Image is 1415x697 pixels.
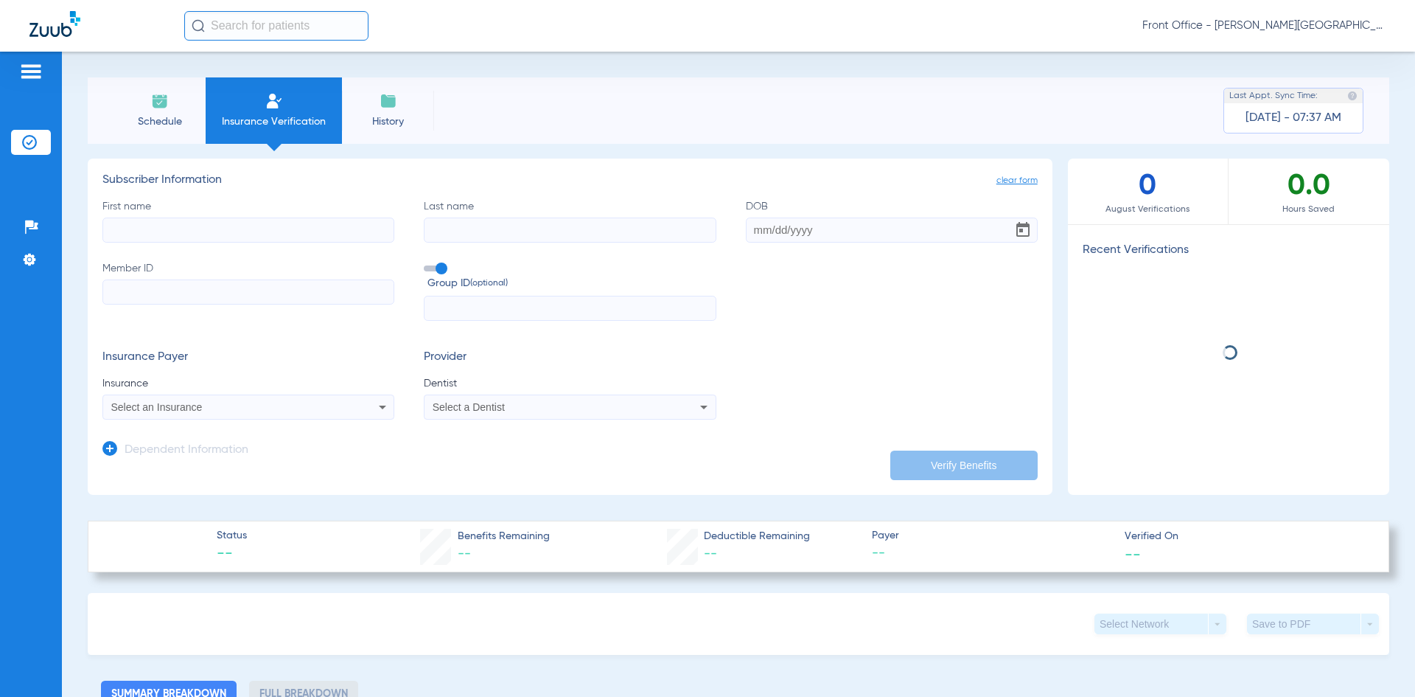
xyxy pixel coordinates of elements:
span: Select a Dentist [433,401,505,413]
div: 0.0 [1229,159,1389,224]
span: -- [458,547,471,561]
input: Member ID [102,280,394,305]
span: Group ID [427,276,716,291]
iframe: Chat Widget [1341,626,1415,697]
img: last sync help info [1347,91,1358,101]
span: [DATE] - 07:37 AM [1245,111,1341,125]
span: Deductible Remaining [704,529,810,544]
input: DOBOpen calendar [746,218,1038,243]
label: DOB [746,199,1038,243]
span: -- [217,544,247,565]
span: Schedule [125,114,195,129]
img: Manual Insurance Verification [265,92,283,110]
h3: Insurance Payer [102,350,394,365]
h3: Recent Verifications [1068,243,1389,258]
span: August Verifications [1068,202,1228,217]
button: Verify Benefits [890,451,1038,480]
input: First name [102,218,394,243]
label: First name [102,199,394,243]
span: Last Appt. Sync Time: [1229,89,1318,103]
span: Benefits Remaining [458,529,550,544]
span: clear form [996,173,1038,188]
span: Front Office - [PERSON_NAME][GEOGRAPHIC_DATA] Dental Care [1142,18,1386,33]
img: Search Icon [192,19,205,32]
span: -- [704,547,717,561]
span: Insurance [102,376,394,391]
div: 0 [1068,159,1229,224]
img: Schedule [151,92,169,110]
h3: Provider [424,350,716,365]
span: History [353,114,423,129]
span: -- [1125,546,1141,561]
img: Zuub Logo [29,11,80,37]
span: Select an Insurance [111,401,203,413]
img: History [380,92,397,110]
span: -- [872,544,1112,563]
span: Dentist [424,376,716,391]
label: Member ID [102,261,394,322]
label: Last name [424,199,716,243]
span: Verified On [1125,529,1365,544]
button: Open calendar [1008,215,1038,245]
input: Search for patients [184,11,368,41]
h3: Dependent Information [125,443,248,458]
small: (optional) [470,276,508,291]
h3: Subscriber Information [102,173,1038,188]
img: hamburger-icon [19,63,43,80]
span: Hours Saved [1229,202,1389,217]
span: Payer [872,528,1112,544]
span: Insurance Verification [217,114,331,129]
input: Last name [424,218,716,243]
span: Status [217,528,247,544]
